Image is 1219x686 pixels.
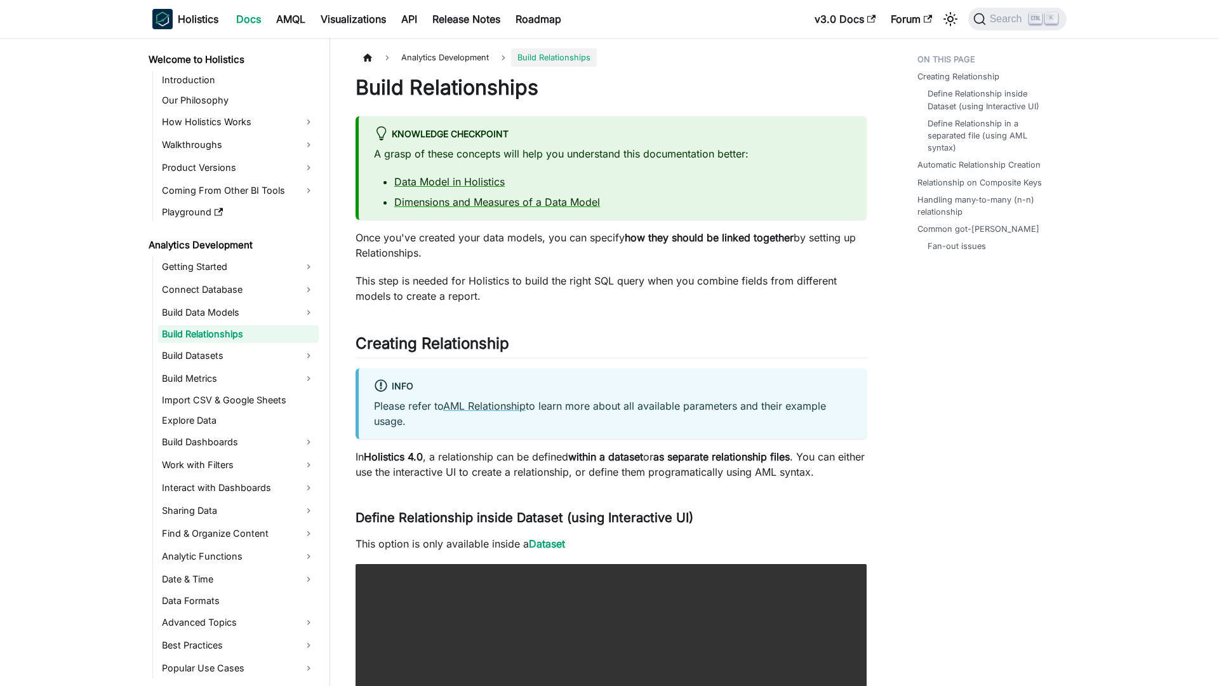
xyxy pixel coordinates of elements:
[158,635,319,656] a: Best Practices
[158,112,319,132] a: How Holistics Works
[145,51,319,69] a: Welcome to Holistics
[374,146,851,161] p: A grasp of these concepts will help you understand this documentation better:
[883,9,940,29] a: Forum
[356,536,867,551] p: This option is only available inside a
[1045,13,1058,24] kbd: K
[364,450,423,463] strong: Holistics 4.0
[986,13,1030,25] span: Search
[443,400,526,412] a: AML Relationship
[158,612,319,633] a: Advanced Topics
[178,11,218,27] b: Holistics
[158,569,319,589] a: Date & Time
[158,432,319,452] a: Build Dashboards
[356,48,867,67] nav: Breadcrumbs
[158,180,319,201] a: Coming From Other BI Tools
[356,75,867,100] h1: Build Relationships
[394,9,425,29] a: API
[653,450,790,463] strong: as separate relationship files
[394,196,600,208] a: Dimensions and Measures of a Data Model
[374,398,851,429] p: Please refer to to learn more about all available parameters and their example usage.
[158,325,319,343] a: Build Relationships
[917,71,999,83] a: Creating Relationship
[374,126,851,143] div: Knowledge Checkpoint
[229,9,269,29] a: Docs
[625,231,794,244] strong: how they should be linked together
[374,379,851,395] div: info
[425,9,508,29] a: Release Notes
[269,9,313,29] a: AMQL
[158,158,319,178] a: Product Versions
[158,279,319,300] a: Connect Database
[313,9,394,29] a: Visualizations
[356,48,380,67] a: Home page
[968,8,1067,30] button: Search (Ctrl+K)
[917,194,1059,218] a: Handling many-to-many (n-n) relationship
[158,391,319,409] a: Import CSV & Google Sheets
[928,240,986,252] a: Fan-out issues
[511,48,597,67] span: Build Relationships
[158,346,319,366] a: Build Datasets
[917,177,1042,189] a: Relationship on Composite Keys
[140,38,330,686] nav: Docs sidebar
[928,88,1054,112] a: Define Relationship inside Dataset (using Interactive UI)
[152,9,173,29] img: Holistics
[158,91,319,109] a: Our Philosophy
[394,175,505,188] a: Data Model in Holistics
[356,334,867,358] h2: Creating Relationship
[158,412,319,429] a: Explore Data
[145,236,319,254] a: Analytics Development
[356,449,867,480] p: In , a relationship can be defined or . You can either use the interactive UI to create a relatio...
[158,71,319,89] a: Introduction
[158,478,319,498] a: Interact with Dashboards
[158,203,319,221] a: Playground
[356,230,867,260] p: Once you've created your data models, you can specify by setting up Relationships.
[158,523,319,544] a: Find & Organize Content
[807,9,883,29] a: v3.0 Docs
[917,223,1039,235] a: Common got-[PERSON_NAME]
[158,257,319,277] a: Getting Started
[158,592,319,610] a: Data Formats
[508,9,569,29] a: Roadmap
[568,450,643,463] strong: within a dataset
[158,501,319,521] a: Sharing Data
[158,302,319,323] a: Build Data Models
[928,118,1054,154] a: Define Relationship in a separated file (using AML syntax)
[158,135,319,155] a: Walkthroughs
[940,9,961,29] button: Switch between dark and light mode (currently light mode)
[158,368,319,389] a: Build Metrics
[529,537,565,550] a: Dataset
[356,273,867,304] p: This step is needed for Holistics to build the right SQL query when you combine fields from diffe...
[158,546,319,567] a: Analytic Functions
[158,455,319,475] a: Work with Filters
[356,510,867,526] h3: Define Relationship inside Dataset (using Interactive UI)
[395,48,495,67] span: Analytics Development
[152,9,218,29] a: HolisticsHolistics
[158,658,319,678] a: Popular Use Cases
[917,159,1041,171] a: Automatic Relationship Creation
